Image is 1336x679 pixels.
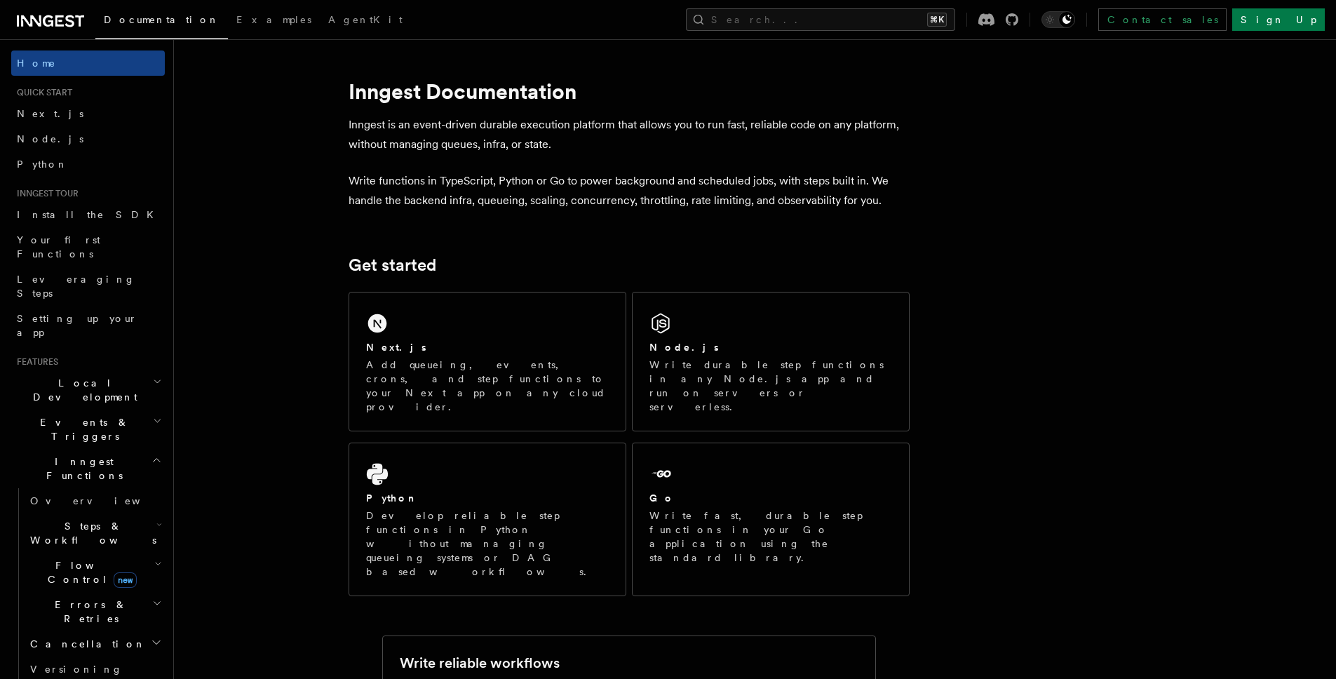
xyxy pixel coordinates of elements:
span: Home [17,56,56,70]
h2: Write reliable workflows [400,653,560,673]
span: Flow Control [25,558,154,586]
a: Next.jsAdd queueing, events, crons, and step functions to your Next app on any cloud provider. [349,292,626,431]
span: Quick start [11,87,72,98]
a: Sign Up [1232,8,1325,31]
a: Get started [349,255,436,275]
span: Features [11,356,58,368]
button: Events & Triggers [11,410,165,449]
a: Node.jsWrite durable step functions in any Node.js app and run on servers or serverless. [632,292,910,431]
button: Local Development [11,370,165,410]
a: Home [11,51,165,76]
h1: Inngest Documentation [349,79,910,104]
span: Overview [30,495,175,506]
button: Steps & Workflows [25,513,165,553]
a: Python [11,152,165,177]
a: Node.js [11,126,165,152]
button: Errors & Retries [25,592,165,631]
button: Flow Controlnew [25,553,165,592]
p: Inngest is an event-driven durable execution platform that allows you to run fast, reliable code ... [349,115,910,154]
span: Versioning [30,664,123,675]
a: Install the SDK [11,202,165,227]
kbd: ⌘K [927,13,947,27]
p: Write fast, durable step functions in your Go application using the standard library. [649,509,892,565]
span: Errors & Retries [25,598,152,626]
a: GoWrite fast, durable step functions in your Go application using the standard library. [632,443,910,596]
a: Overview [25,488,165,513]
a: Contact sales [1098,8,1227,31]
p: Write functions in TypeScript, Python or Go to power background and scheduled jobs, with steps bu... [349,171,910,210]
h2: Node.js [649,340,719,354]
p: Write durable step functions in any Node.js app and run on servers or serverless. [649,358,892,414]
span: Next.js [17,108,83,119]
button: Search...⌘K [686,8,955,31]
a: AgentKit [320,4,411,38]
a: PythonDevelop reliable step functions in Python without managing queueing systems or DAG based wo... [349,443,626,596]
a: Leveraging Steps [11,267,165,306]
a: Documentation [95,4,228,39]
h2: Next.js [366,340,426,354]
a: Setting up your app [11,306,165,345]
span: Examples [236,14,311,25]
p: Develop reliable step functions in Python without managing queueing systems or DAG based workflows. [366,509,609,579]
span: AgentKit [328,14,403,25]
h2: Go [649,491,675,505]
p: Add queueing, events, crons, and step functions to your Next app on any cloud provider. [366,358,609,414]
span: Python [17,159,68,170]
span: Node.js [17,133,83,144]
button: Inngest Functions [11,449,165,488]
span: Cancellation [25,637,146,651]
span: Install the SDK [17,209,162,220]
span: Inngest Functions [11,455,151,483]
span: Events & Triggers [11,415,153,443]
button: Toggle dark mode [1041,11,1075,28]
span: Documentation [104,14,220,25]
a: Next.js [11,101,165,126]
button: Cancellation [25,631,165,657]
span: Inngest tour [11,188,79,199]
span: Leveraging Steps [17,274,135,299]
span: Your first Functions [17,234,100,260]
span: Setting up your app [17,313,137,338]
h2: Python [366,491,418,505]
span: Local Development [11,376,153,404]
span: new [114,572,137,588]
a: Examples [228,4,320,38]
a: Your first Functions [11,227,165,267]
span: Steps & Workflows [25,519,156,547]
